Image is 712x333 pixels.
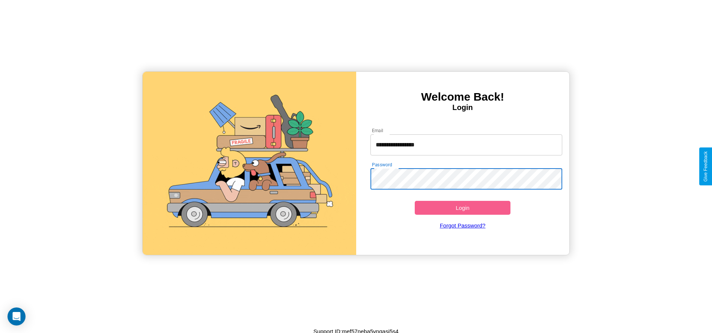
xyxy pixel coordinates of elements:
[8,307,26,325] div: Open Intercom Messenger
[143,72,356,255] img: gif
[372,127,384,134] label: Email
[356,103,569,112] h4: Login
[372,161,392,168] label: Password
[415,201,511,215] button: Login
[367,215,558,236] a: Forgot Password?
[703,151,708,182] div: Give Feedback
[356,90,569,103] h3: Welcome Back!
